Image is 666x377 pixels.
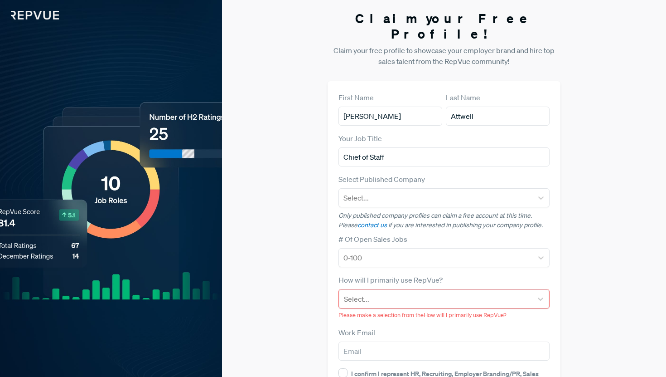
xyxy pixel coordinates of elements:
[338,327,375,338] label: Work Email
[338,92,374,103] label: First Name
[338,174,425,185] label: Select Published Company
[446,92,480,103] label: Last Name
[357,221,387,229] a: contact us
[338,274,443,285] label: How will I primarily use RepVue?
[338,147,550,166] input: Title
[338,234,407,245] label: # Of Open Sales Jobs
[338,342,550,361] input: Email
[446,107,550,126] input: Last Name
[338,133,382,144] label: Your Job Title
[328,45,561,67] p: Claim your free profile to showcase your employer brand and hire top sales talent from the RepVue...
[338,107,442,126] input: First Name
[328,11,561,41] h3: Claim your Free Profile!
[338,211,550,230] p: Only published company profiles can claim a free account at this time. Please if you are interest...
[338,311,507,319] span: Please make a selection from the How will I primarily use RepVue?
